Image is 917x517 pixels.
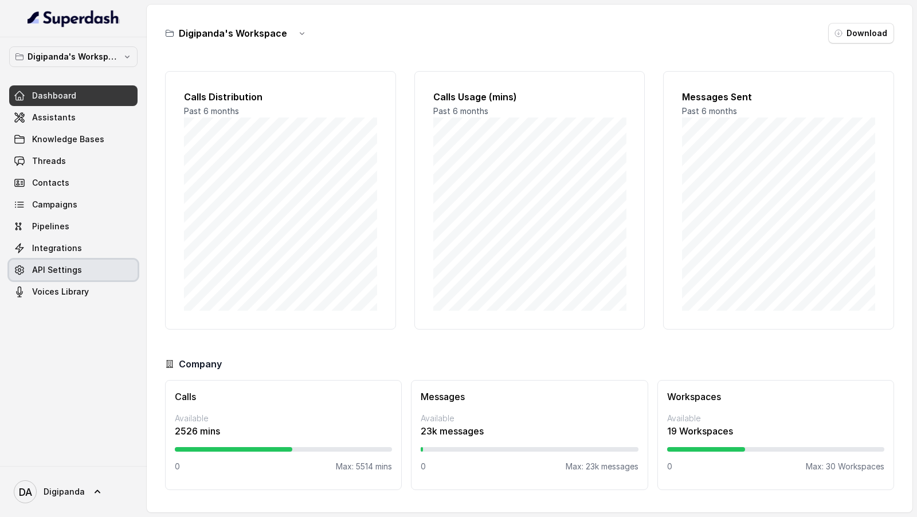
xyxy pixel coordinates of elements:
p: Digipanda's Workspace [28,50,119,64]
h3: Calls [175,390,392,404]
h2: Calls Distribution [184,90,377,104]
span: Integrations [32,242,82,254]
span: Past 6 months [184,106,239,116]
p: 0 [421,461,426,472]
button: Digipanda's Workspace [9,46,138,67]
h3: Workspaces [667,390,884,404]
span: Past 6 months [682,106,737,116]
text: DA [19,486,32,498]
h3: Messages [421,390,638,404]
p: Max: 30 Workspaces [806,461,884,472]
span: Dashboard [32,90,76,101]
h2: Messages Sent [682,90,875,104]
span: Threads [32,155,66,167]
p: Available [175,413,392,424]
span: Knowledge Bases [32,134,104,145]
p: 0 [175,461,180,472]
span: Contacts [32,177,69,189]
a: Knowledge Bases [9,129,138,150]
a: Voices Library [9,281,138,302]
span: Voices Library [32,286,89,297]
a: Digipanda [9,476,138,508]
p: Available [421,413,638,424]
a: Dashboard [9,85,138,106]
p: Max: 5514 mins [336,461,392,472]
span: Campaigns [32,199,77,210]
a: API Settings [9,260,138,280]
button: Download [828,23,894,44]
p: 0 [667,461,672,472]
a: Integrations [9,238,138,258]
a: Contacts [9,173,138,193]
span: Pipelines [32,221,69,232]
span: API Settings [32,264,82,276]
p: 23k messages [421,424,638,438]
p: Max: 23k messages [566,461,638,472]
a: Campaigns [9,194,138,215]
span: Past 6 months [433,106,488,116]
a: Threads [9,151,138,171]
h3: Company [179,357,222,371]
span: Digipanda [44,486,85,498]
p: 19 Workspaces [667,424,884,438]
p: 2526 mins [175,424,392,438]
span: Assistants [32,112,76,123]
p: Available [667,413,884,424]
a: Assistants [9,107,138,128]
img: light.svg [28,9,120,28]
h3: Digipanda's Workspace [179,26,287,40]
a: Pipelines [9,216,138,237]
h2: Calls Usage (mins) [433,90,626,104]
